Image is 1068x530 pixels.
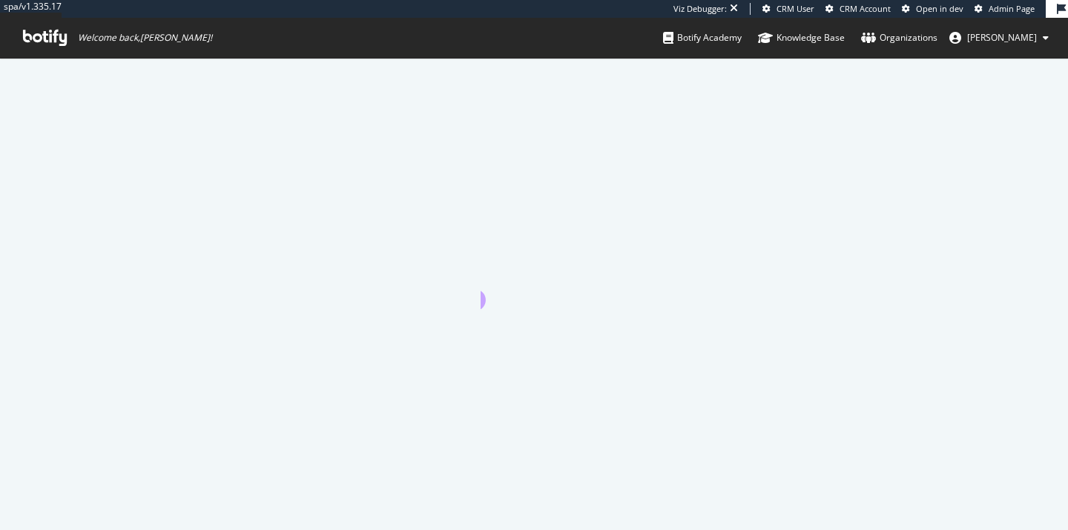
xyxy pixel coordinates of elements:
a: Organizations [861,18,937,58]
a: Open in dev [902,3,963,15]
div: animation [481,256,587,309]
a: Admin Page [975,3,1035,15]
a: CRM Account [825,3,891,15]
a: Knowledge Base [758,18,845,58]
a: Botify Academy [663,18,742,58]
div: Viz Debugger: [673,3,727,15]
button: [PERSON_NAME] [937,26,1061,50]
span: Admin Page [989,3,1035,14]
a: CRM User [762,3,814,15]
div: Organizations [861,30,937,45]
span: CRM User [777,3,814,14]
div: Knowledge Base [758,30,845,45]
div: Botify Academy [663,30,742,45]
span: alexandre hauswirth [967,31,1037,44]
span: Open in dev [916,3,963,14]
span: CRM Account [840,3,891,14]
span: Welcome back, [PERSON_NAME] ! [78,32,212,44]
